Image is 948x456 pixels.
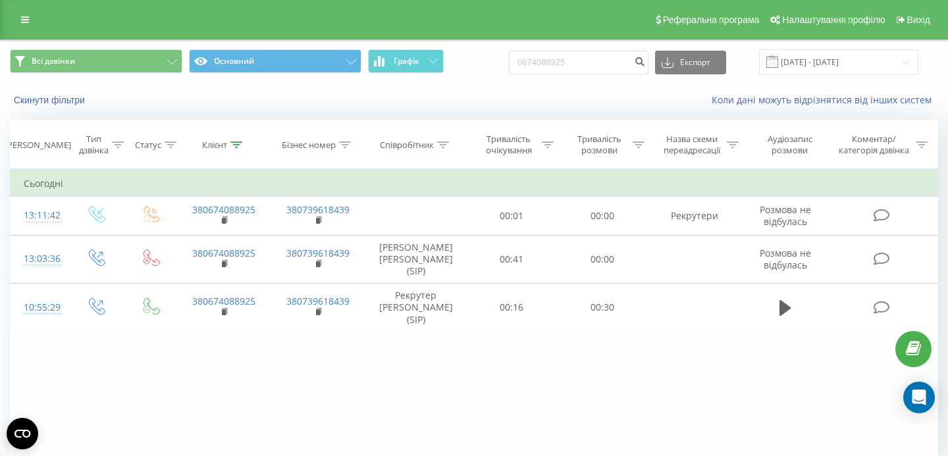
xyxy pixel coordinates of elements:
div: 13:11:42 [24,203,55,228]
button: Open CMP widget [7,418,38,449]
span: Налаштування профілю [782,14,885,25]
a: Коли дані можуть відрізнятися вiд інших систем [712,93,938,106]
span: Графік [394,57,419,66]
span: Вихід [907,14,930,25]
div: 13:03:36 [24,246,55,272]
a: 380739618439 [286,295,350,307]
a: 380674088925 [192,295,255,307]
span: Розмова не відбулась [760,203,811,228]
a: 380674088925 [192,247,255,259]
div: 10:55:29 [24,295,55,320]
button: Всі дзвінки [10,49,182,73]
span: Реферальна програма [663,14,760,25]
div: Тривалість очікування [479,134,539,156]
td: Рекрутер [PERSON_NAME] (SIP) [365,284,467,332]
div: Бізнес номер [282,139,336,151]
td: 00:01 [467,197,558,235]
button: Скинути фільтри [10,94,92,106]
div: Клієнт [202,139,227,151]
div: Статус [135,139,161,151]
td: 00:00 [557,235,648,284]
td: 00:41 [467,235,558,284]
div: Тривалість розмови [569,134,629,156]
a: 380674088925 [192,203,255,216]
a: 380739618439 [286,247,350,259]
button: Експорт [655,51,726,74]
div: Аудіозапис розмови [754,134,826,156]
div: Назва схеми переадресації [660,134,724,156]
span: Всі дзвінки [32,56,75,66]
td: Рекрутери [648,197,742,235]
td: 00:00 [557,197,648,235]
div: Тип дзвінка [79,134,109,156]
td: Сьогодні [11,170,938,197]
button: Основний [189,49,361,73]
span: Розмова не відбулась [760,247,811,271]
td: 00:16 [467,284,558,332]
a: 380739618439 [286,203,350,216]
div: Open Intercom Messenger [903,382,935,413]
div: Коментар/категорія дзвінка [835,134,912,156]
td: 00:30 [557,284,648,332]
input: Пошук за номером [509,51,648,74]
div: Співробітник [380,139,434,151]
div: [PERSON_NAME] [5,139,71,151]
button: Графік [368,49,444,73]
td: [PERSON_NAME] [PERSON_NAME] (SIP) [365,235,467,284]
